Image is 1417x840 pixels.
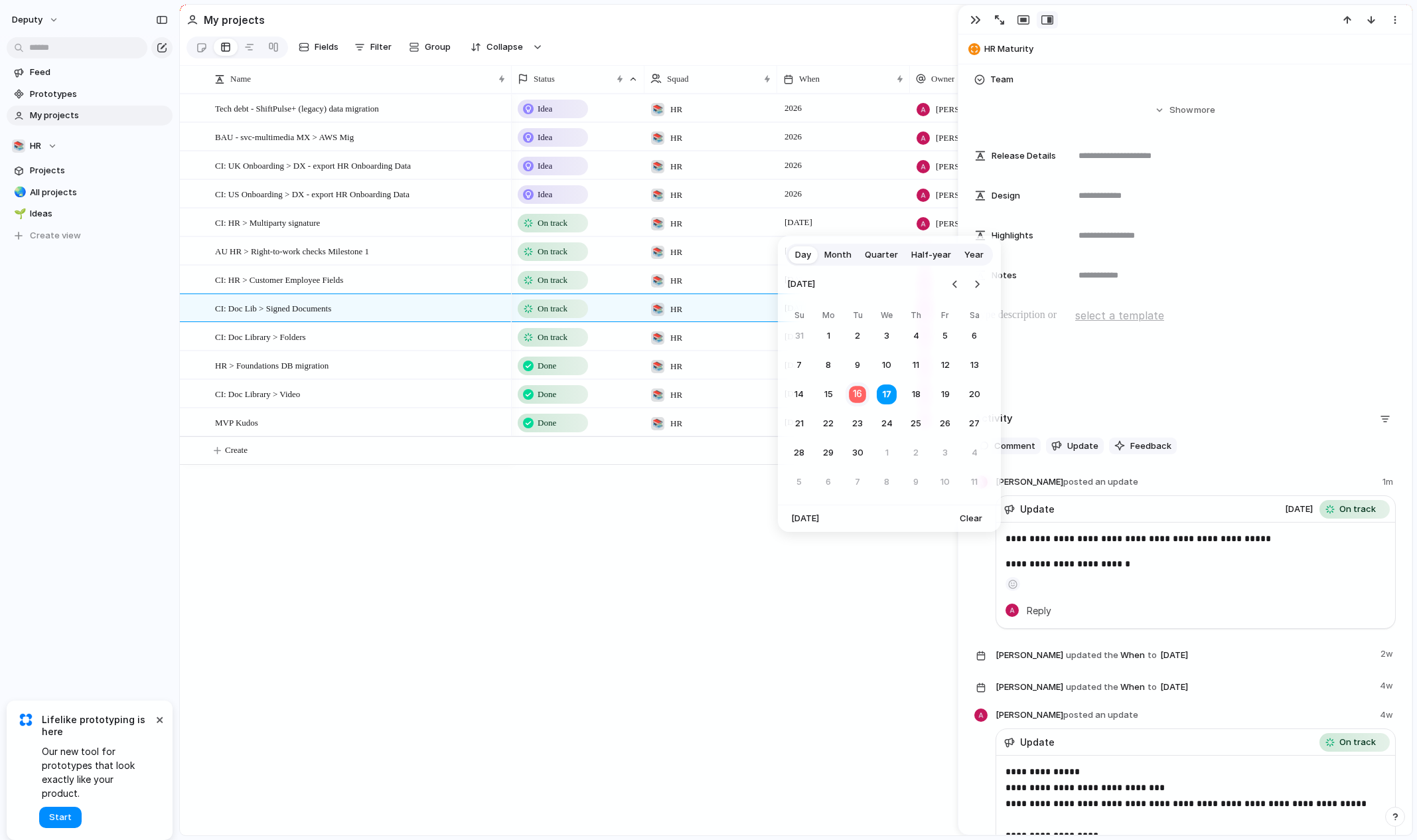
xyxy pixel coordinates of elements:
[962,412,986,436] button: Saturday, September 27th, 2025
[816,309,840,324] th: Monday
[858,244,905,266] button: Quarter
[846,324,869,348] button: Tuesday, September 2nd, 2025
[787,412,811,436] button: Sunday, September 21st, 2025
[904,309,928,324] th: Thursday
[846,441,869,465] button: Tuesday, September 30th, 2025
[875,441,899,465] button: Wednesday, October 1st, 2025
[788,244,818,266] button: Day
[875,412,899,436] button: Wednesday, September 24th, 2025
[904,470,928,494] button: Thursday, October 9th, 2025
[795,248,811,262] span: Day
[816,324,840,348] button: Monday, September 1st, 2025
[904,353,928,377] button: Thursday, September 11th, 2025
[962,382,986,406] button: Saturday, September 20th, 2025
[787,441,811,465] button: Sunday, September 28th, 2025
[875,309,899,324] th: Wednesday
[958,244,990,266] button: Year
[875,470,899,494] button: Wednesday, October 8th, 2025
[787,309,811,324] th: Sunday
[962,441,986,465] button: Saturday, October 4th, 2025
[905,244,958,266] button: Half-year
[846,309,869,324] th: Tuesday
[933,470,957,494] button: Friday, October 10th, 2025
[875,324,899,348] button: Wednesday, September 3rd, 2025
[911,248,951,262] span: Half-year
[933,382,957,406] button: Friday, September 19th, 2025
[787,382,811,406] button: Sunday, September 14th, 2025
[787,324,811,348] button: Sunday, August 31st, 2025
[946,275,964,294] button: Go to the Previous Month
[954,509,988,528] button: Clear
[816,441,840,465] button: Monday, September 29th, 2025
[904,324,928,348] button: Thursday, September 4th, 2025
[845,382,871,408] button: Today, Tuesday, September 16th, 2025
[933,441,957,465] button: Friday, October 3rd, 2025
[816,412,840,436] button: Monday, September 22nd, 2025
[846,412,869,436] button: Tuesday, September 23rd, 2025
[960,512,982,525] span: Clear
[904,441,928,465] button: Thursday, October 2nd, 2025
[791,512,819,525] span: [DATE]
[824,248,852,262] span: Month
[787,353,811,377] button: Sunday, September 7th, 2025
[818,244,858,266] button: Month
[933,412,957,436] button: Friday, September 26th, 2025
[816,382,840,406] button: Monday, September 15th, 2025
[787,470,811,494] button: Sunday, October 5th, 2025
[875,382,899,406] button: Wednesday, September 17th, 2025, selected
[962,324,986,348] button: Saturday, September 6th, 2025
[962,353,986,377] button: Saturday, September 13th, 2025
[968,275,986,294] button: Go to the Next Month
[962,470,986,494] button: Saturday, October 11th, 2025
[787,270,815,299] span: [DATE]
[875,353,899,377] button: Wednesday, September 10th, 2025
[933,353,957,377] button: Friday, September 12th, 2025
[933,309,957,324] th: Friday
[962,309,986,324] th: Saturday
[846,353,869,377] button: Tuesday, September 9th, 2025
[846,470,869,494] button: Tuesday, October 7th, 2025
[904,412,928,436] button: Thursday, September 25th, 2025
[865,248,898,262] span: Quarter
[904,382,928,406] button: Thursday, September 18th, 2025
[933,324,957,348] button: Friday, September 5th, 2025
[816,353,840,377] button: Monday, September 8th, 2025
[964,248,984,262] span: Year
[816,470,840,494] button: Monday, October 6th, 2025
[787,309,986,494] table: September 2025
